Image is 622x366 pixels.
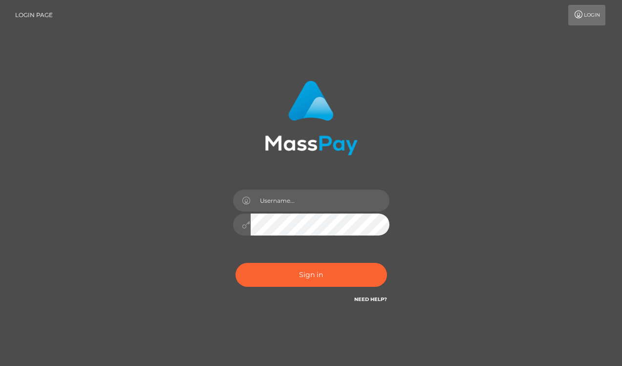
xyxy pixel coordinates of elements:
[354,296,387,302] a: Need Help?
[265,81,358,155] img: MassPay Login
[15,5,53,25] a: Login Page
[236,263,387,287] button: Sign in
[251,190,389,212] input: Username...
[568,5,605,25] a: Login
